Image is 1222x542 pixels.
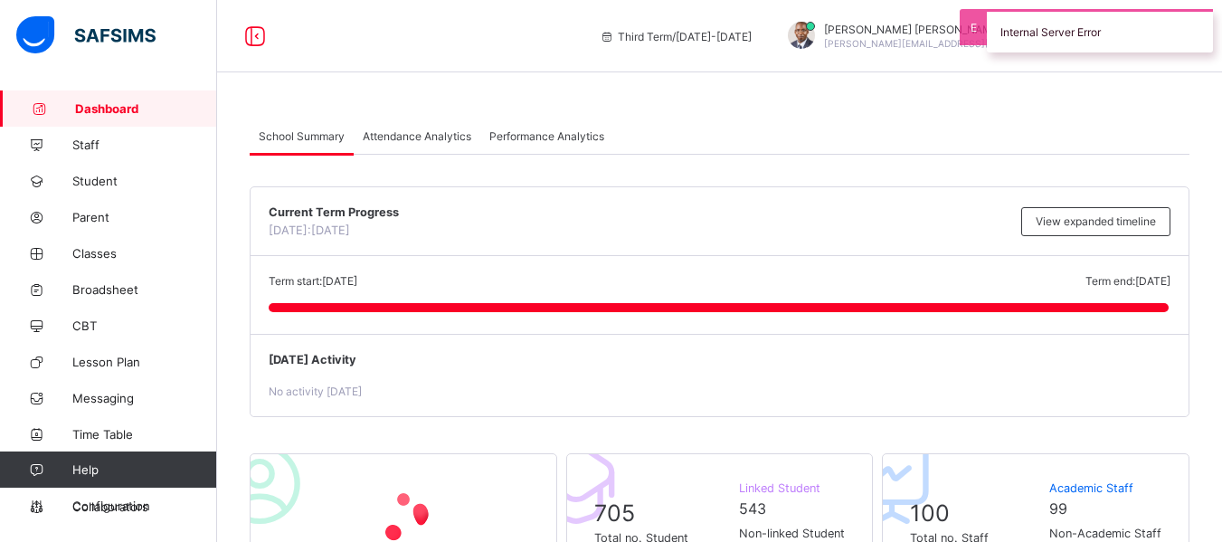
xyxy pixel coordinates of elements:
span: Linked Student [739,481,845,495]
span: CBT [72,319,217,333]
img: safsims [16,16,156,54]
span: Time Table [72,427,217,442]
span: Dashboard [75,101,217,116]
span: Student [72,174,217,188]
span: Performance Analytics [489,129,604,143]
span: No activity [DATE] [269,385,362,398]
span: View expanded timeline [1036,214,1156,228]
span: Configuration [72,499,216,513]
span: School Summary [259,129,345,143]
span: Classes [72,246,217,261]
span: session/term information [600,30,752,43]
span: 99 [1049,499,1067,518]
span: 100 [910,499,950,527]
span: Non-Academic Staff [1049,527,1161,540]
span: Term start: [DATE] [269,274,357,288]
span: [DATE]: [DATE] [269,223,350,237]
span: Attendance Analytics [363,129,471,143]
span: Current Term Progress [269,205,1012,219]
span: Messaging [72,391,217,405]
span: 705 [594,499,635,527]
span: Parent [72,210,217,224]
span: [PERSON_NAME] [PERSON_NAME] [824,23,1140,36]
span: [DATE] Activity [269,353,1170,366]
span: 543 [739,499,766,518]
span: [PERSON_NAME][EMAIL_ADDRESS][PERSON_NAME][DOMAIN_NAME] [824,38,1140,49]
div: Internal Server Error [987,9,1213,52]
span: Non-linked Student [739,527,845,540]
span: Help [72,462,216,477]
span: Staff [72,138,217,152]
span: Lesson Plan [72,355,217,369]
div: Paul-EgieyeMichael [770,22,1179,52]
span: Term end: [DATE] [1085,274,1170,288]
span: Academic Staff [1049,481,1161,495]
span: Broadsheet [72,282,217,297]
